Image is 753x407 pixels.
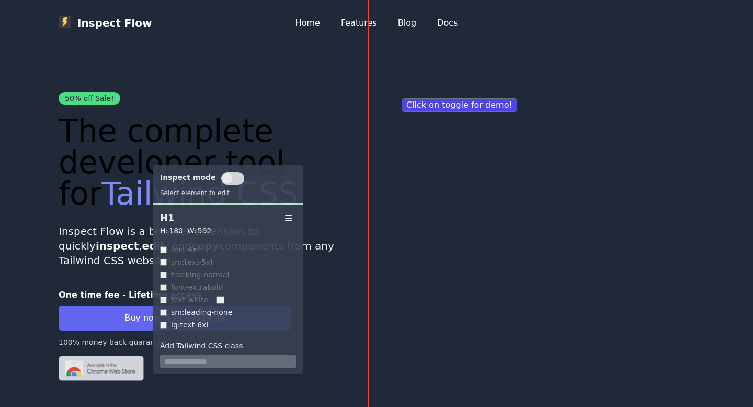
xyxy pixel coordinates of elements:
[398,17,416,29] a: Blog
[59,289,291,301] p: One time fee - Lifetime access
[124,312,225,324] span: Buy now - $19.99
[160,225,168,236] p: H:
[171,244,199,255] p: text-4xl
[160,172,216,185] p: Inspect mode
[198,225,212,236] p: 592
[187,225,197,236] p: W:
[59,13,694,33] nav: Global
[171,307,232,318] p: sm:leading-none
[402,98,517,112] p: Click on toggle for demo!
[171,269,229,280] p: tracking-normal
[437,17,458,29] a: Docs
[160,341,296,351] label: Add Tailwind CSS class
[341,17,377,29] a: Features
[171,257,212,267] p: sm:text-5xl
[59,306,291,331] button: Buy now -$39.99$19.99
[160,211,175,225] p: H1
[59,16,152,30] p: Inspect Flow
[295,17,320,29] a: Home
[59,115,368,209] h1: The complete developer tool for
[59,356,144,381] img: Chrome logo
[171,282,223,292] p: font-extrabold
[59,16,152,30] a: Inspect Flow logoInspect Flow
[160,189,244,197] p: Select element to edit
[171,320,208,330] p: lg:text-6xl
[142,240,165,252] strong: edit
[59,92,120,105] span: 50% off Sale!
[102,175,299,212] span: Tailwind CSS
[59,337,291,347] p: 100% money back guarantee
[171,295,208,305] p: text-white
[59,16,71,28] img: Inspect Flow logo
[169,225,183,236] p: 180
[96,240,139,252] strong: inspect
[59,224,368,268] p: Inspect Flow is a browser extension to quickly , , and components from any Tailwind CSS website!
